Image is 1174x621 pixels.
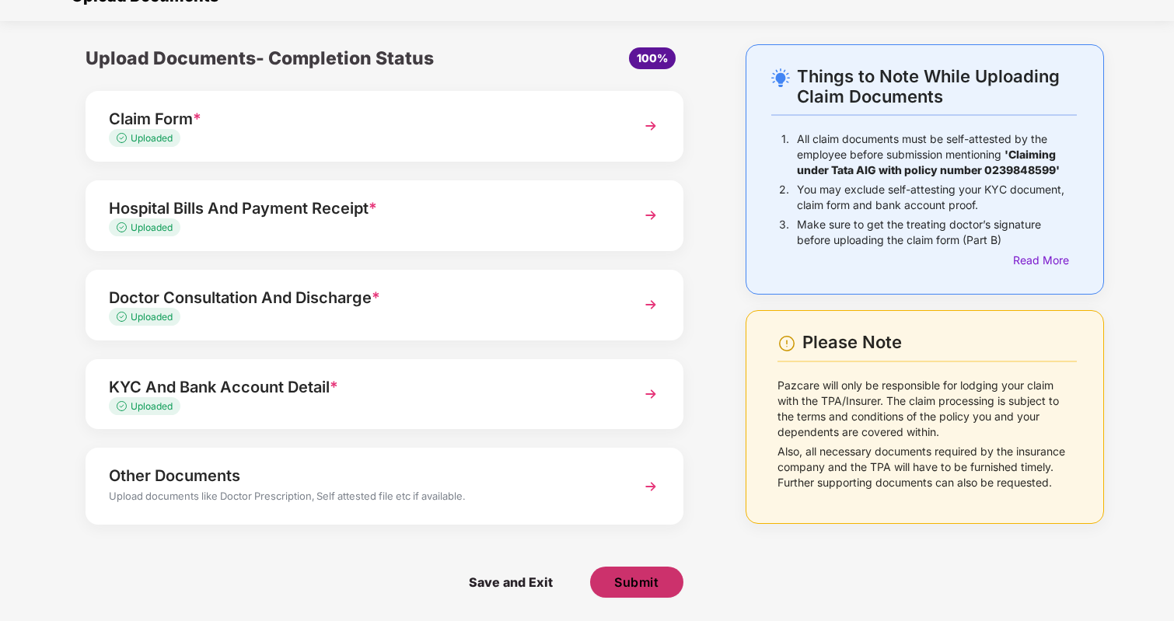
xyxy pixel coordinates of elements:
span: Uploaded [131,132,173,144]
div: Hospital Bills And Payment Receipt [109,196,614,221]
div: Claim Form [109,106,614,131]
span: Submit [614,574,659,591]
img: svg+xml;base64,PHN2ZyB4bWxucz0iaHR0cDovL3d3dy53My5vcmcvMjAwMC9zdmciIHdpZHRoPSIxMy4zMzMiIGhlaWdodD... [117,401,131,411]
img: svg+xml;base64,PHN2ZyBpZD0iTmV4dCIgeG1sbnM9Imh0dHA6Ly93d3cudzMub3JnLzIwMDAvc3ZnIiB3aWR0aD0iMzYiIG... [637,380,665,408]
img: svg+xml;base64,PHN2ZyBpZD0iTmV4dCIgeG1sbnM9Imh0dHA6Ly93d3cudzMub3JnLzIwMDAvc3ZnIiB3aWR0aD0iMzYiIG... [637,291,665,319]
div: Please Note [802,332,1077,353]
p: 1. [781,131,789,178]
div: Things to Note While Uploading Claim Documents [797,66,1077,106]
p: Make sure to get the treating doctor’s signature before uploading the claim form (Part B) [797,217,1077,248]
img: svg+xml;base64,PHN2ZyB4bWxucz0iaHR0cDovL3d3dy53My5vcmcvMjAwMC9zdmciIHdpZHRoPSIyNC4wOTMiIGhlaWdodD... [771,68,790,87]
span: Save and Exit [453,567,568,598]
img: svg+xml;base64,PHN2ZyB4bWxucz0iaHR0cDovL3d3dy53My5vcmcvMjAwMC9zdmciIHdpZHRoPSIxMy4zMzMiIGhlaWdodD... [117,222,131,232]
span: Uploaded [131,311,173,323]
p: Also, all necessary documents required by the insurance company and the TPA will have to be furni... [777,444,1077,490]
img: svg+xml;base64,PHN2ZyBpZD0iV2FybmluZ18tXzI0eDI0IiBkYXRhLW5hbWU9Ildhcm5pbmcgLSAyNHgyNCIgeG1sbnM9Im... [777,334,796,353]
p: 2. [779,182,789,213]
img: svg+xml;base64,PHN2ZyBpZD0iTmV4dCIgeG1sbnM9Imh0dHA6Ly93d3cudzMub3JnLzIwMDAvc3ZnIiB3aWR0aD0iMzYiIG... [637,473,665,501]
span: 100% [637,51,668,65]
div: KYC And Bank Account Detail [109,375,614,399]
img: svg+xml;base64,PHN2ZyBpZD0iTmV4dCIgeG1sbnM9Imh0dHA6Ly93d3cudzMub3JnLzIwMDAvc3ZnIiB3aWR0aD0iMzYiIG... [637,201,665,229]
img: svg+xml;base64,PHN2ZyB4bWxucz0iaHR0cDovL3d3dy53My5vcmcvMjAwMC9zdmciIHdpZHRoPSIxMy4zMzMiIGhlaWdodD... [117,133,131,143]
div: Other Documents [109,463,614,488]
div: Upload Documents- Completion Status [86,44,484,72]
div: Upload documents like Doctor Prescription, Self attested file etc if available. [109,488,614,508]
span: Uploaded [131,400,173,412]
button: Submit [590,567,683,598]
div: Read More [1013,252,1077,269]
p: All claim documents must be self-attested by the employee before submission mentioning [797,131,1077,178]
p: You may exclude self-attesting your KYC document, claim form and bank account proof. [797,182,1077,213]
img: svg+xml;base64,PHN2ZyB4bWxucz0iaHR0cDovL3d3dy53My5vcmcvMjAwMC9zdmciIHdpZHRoPSIxMy4zMzMiIGhlaWdodD... [117,312,131,322]
span: Uploaded [131,222,173,233]
p: Pazcare will only be responsible for lodging your claim with the TPA/Insurer. The claim processin... [777,378,1077,440]
p: 3. [779,217,789,248]
img: svg+xml;base64,PHN2ZyBpZD0iTmV4dCIgeG1sbnM9Imh0dHA6Ly93d3cudzMub3JnLzIwMDAvc3ZnIiB3aWR0aD0iMzYiIG... [637,112,665,140]
div: Doctor Consultation And Discharge [109,285,614,310]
